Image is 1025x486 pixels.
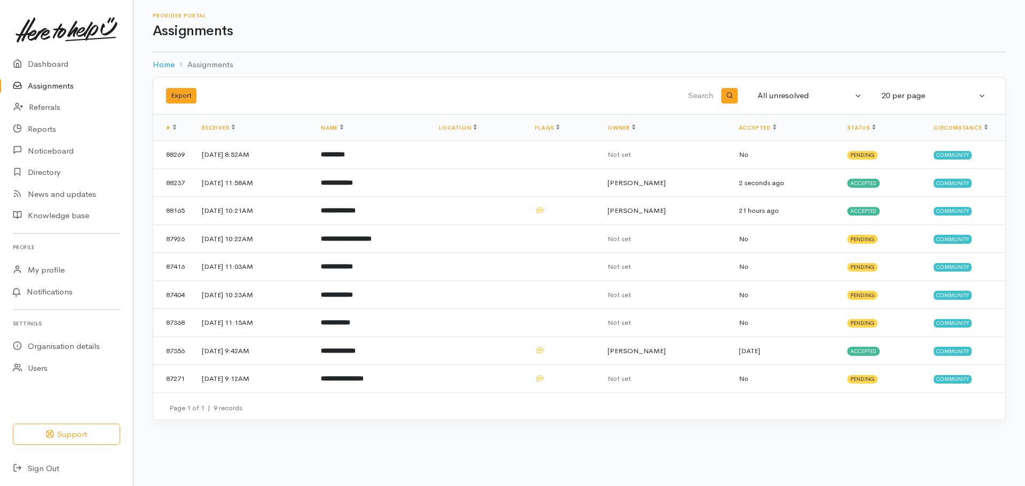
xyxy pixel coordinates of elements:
[439,124,477,131] a: Location
[153,169,193,197] td: 88237
[193,225,312,253] td: [DATE] 10:22AM
[535,124,559,131] a: Flags
[847,207,880,216] span: Accepted
[934,291,972,299] span: Community
[608,206,666,215] span: [PERSON_NAME]
[608,290,631,299] span: Not set
[847,151,878,160] span: Pending
[934,179,972,187] span: Community
[758,90,853,102] div: All unresolved
[934,375,972,384] span: Community
[881,90,976,102] div: 20 per page
[608,374,631,383] span: Not set
[934,263,972,272] span: Community
[847,124,876,131] a: Status
[13,424,120,445] button: Support
[739,124,776,131] a: Accepted
[847,263,878,272] span: Pending
[193,141,312,169] td: [DATE] 8:52AM
[175,59,233,71] li: Assignments
[153,13,1006,19] h6: Provider Portal
[208,403,210,412] span: |
[166,88,196,103] button: Export
[934,124,988,131] a: Circumstance
[608,346,666,355] span: [PERSON_NAME]
[739,178,784,187] time: 2 seconds ago
[847,291,878,299] span: Pending
[608,262,631,271] span: Not set
[739,262,748,271] span: No
[193,169,312,197] td: [DATE] 11:58AM
[13,240,120,254] h6: Profile
[608,178,666,187] span: [PERSON_NAME]
[169,403,242,412] small: Page 1 of 1 9 records
[193,197,312,225] td: [DATE] 10:21AM
[608,150,631,159] span: Not set
[608,124,635,131] a: Owner
[193,309,312,337] td: [DATE] 11:15AM
[608,234,631,243] span: Not set
[875,85,992,106] button: 20 per page
[321,124,343,131] a: Name
[739,318,748,327] span: No
[193,365,312,393] td: [DATE] 9:12AM
[847,347,880,355] span: Accepted
[934,235,972,243] span: Community
[739,206,779,215] time: 21 hours ago
[153,337,193,365] td: 87356
[608,318,631,327] span: Not set
[153,365,193,393] td: 87271
[153,59,175,71] a: Home
[13,316,120,331] h6: Settings
[739,234,748,243] span: No
[847,235,878,243] span: Pending
[739,150,748,159] span: No
[739,374,748,383] span: No
[193,337,312,365] td: [DATE] 9:42AM
[934,347,972,355] span: Community
[153,225,193,253] td: 87926
[153,281,193,309] td: 87404
[193,253,312,281] td: [DATE] 11:03AM
[202,124,235,131] a: Received
[153,141,193,169] td: 88269
[193,281,312,309] td: [DATE] 10:23AM
[166,124,176,131] a: #
[847,179,880,187] span: Accepted
[153,23,1006,39] h1: Assignments
[153,52,1006,77] nav: breadcrumb
[153,253,193,281] td: 87416
[739,346,760,355] time: [DATE]
[934,207,972,216] span: Community
[847,319,878,328] span: Pending
[751,85,869,106] button: All unresolved
[153,197,193,225] td: 88165
[153,309,193,337] td: 87368
[739,290,748,299] span: No
[934,319,972,328] span: Community
[459,83,715,109] input: Search
[847,375,878,384] span: Pending
[934,151,972,160] span: Community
